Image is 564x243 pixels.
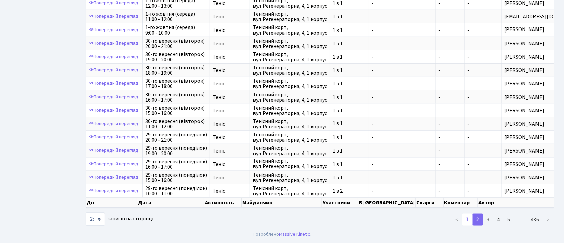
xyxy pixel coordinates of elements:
span: Тенісний корт, вул. Регенераторна, 4, 1 корпус [253,11,327,22]
th: Участники [322,198,358,208]
span: 1 з 1 [333,41,366,46]
a: 2 [472,214,483,226]
a: < [451,214,462,226]
span: - [468,174,470,181]
a: Попередній перегляд [87,105,140,116]
a: Попередній перегляд [87,186,140,196]
span: Тенісний корт, вул. Регенераторна, 4, 1 корпус [253,105,327,116]
span: Тенісний корт, вул. Регенераторна, 4, 1 корпус [253,65,327,76]
span: Теніс [213,175,247,180]
span: - [439,68,462,73]
th: Коментар [444,198,478,208]
span: - [372,188,433,194]
span: Теніс [213,68,247,73]
a: Попередній перегляд [87,92,140,102]
span: - [372,121,433,127]
a: Попередній перегляд [87,159,140,169]
span: 1 з 1 [333,121,366,127]
span: 1 з 1 [333,162,366,167]
span: - [439,148,462,154]
span: Тенісний корт, вул. Регенераторна, 4, 1 корпус [253,38,327,49]
span: - [439,162,462,167]
span: - [372,1,433,6]
a: 5 [504,214,514,226]
span: 30-го вересня (вівторок) 17:00 - 18:00 [145,78,207,89]
span: - [439,1,462,6]
span: - [468,40,470,47]
span: - [439,95,462,100]
span: - [439,188,462,194]
span: - [372,148,433,154]
span: - [439,81,462,86]
span: - [372,27,433,33]
a: > [543,214,554,226]
span: - [372,14,433,19]
span: - [372,81,433,86]
span: 29-го вересня (понеділок) 16:00 - 17:00 [145,159,207,170]
span: 30-го вересня (вівторок) 20:00 - 21:00 [145,38,207,49]
span: 1 з 1 [333,148,366,154]
a: Попередній перегляд [87,65,140,75]
span: 1 з 1 [333,81,366,86]
span: 1 з 1 [333,95,366,100]
span: - [439,175,462,180]
span: Теніс [213,188,247,194]
th: В [GEOGRAPHIC_DATA] [358,198,416,208]
span: - [439,41,462,46]
span: Тенісний корт, вул. Регенераторна, 4, 1 корпус [253,132,327,143]
span: - [372,135,433,140]
span: Тенісний корт, вул. Регенераторна, 4, 1 корпус [253,92,327,103]
span: Теніс [213,121,247,127]
span: Тенісний корт, вул. Регенераторна, 4, 1 корпус [253,172,327,183]
span: - [468,107,470,114]
span: Теніс [213,95,247,100]
span: - [468,13,470,20]
a: 436 [527,214,543,226]
span: - [468,80,470,87]
span: Тенісний корт, вул. Регенераторна, 4, 1 корпус [253,186,327,196]
span: - [439,121,462,127]
a: Попередній перегляд [87,25,140,35]
select: записів на сторінці [86,213,105,226]
span: 1 з 1 [333,108,366,113]
span: - [372,95,433,100]
a: 4 [493,214,504,226]
span: - [468,26,470,34]
span: 30-го вересня (вівторок) 16:00 - 17:00 [145,92,207,103]
span: Теніс [213,54,247,60]
span: Тенісний корт, вул. Регенераторна, 4, 1 корпус [253,52,327,62]
span: - [439,27,462,33]
label: записів на сторінці [86,213,153,226]
th: Скарги [416,198,444,208]
span: - [468,147,470,155]
a: Попередній перегляд [87,52,140,62]
span: Теніс [213,27,247,33]
span: 1 з 1 [333,135,366,140]
th: Активність [204,198,242,208]
a: 3 [483,214,494,226]
span: - [468,94,470,101]
th: Дата [137,198,205,208]
span: Тенісний корт, вул. Регенераторна, 4, 1 корпус [253,159,327,170]
span: - [468,67,470,74]
span: 30-го вересня (вівторок) 18:00 - 19:00 [145,65,207,76]
span: - [372,41,433,46]
span: 29-го вересня (понеділок) 20:00 - 21:00 [145,132,207,143]
span: Теніс [213,14,247,19]
a: Попередній перегляд [87,78,140,89]
span: - [372,54,433,60]
span: 1-го жовтня (середа) 9:00 - 10:00 [145,25,207,36]
span: Теніс [213,162,247,167]
a: Попередній перегляд [87,11,140,22]
span: - [468,161,470,168]
span: Тенісний корт, вул. Регенераторна, 4, 1 корпус [253,145,327,156]
span: Теніс [213,81,247,86]
a: Попередній перегляд [87,132,140,142]
span: 1 з 1 [333,14,366,19]
span: 30-го вересня (вівторок) 15:00 - 16:00 [145,105,207,116]
a: Попередній перегляд [87,172,140,183]
span: 1 з 1 [333,68,366,73]
a: Попередній перегляд [87,119,140,129]
span: 1 з 1 [333,27,366,33]
span: - [468,134,470,141]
